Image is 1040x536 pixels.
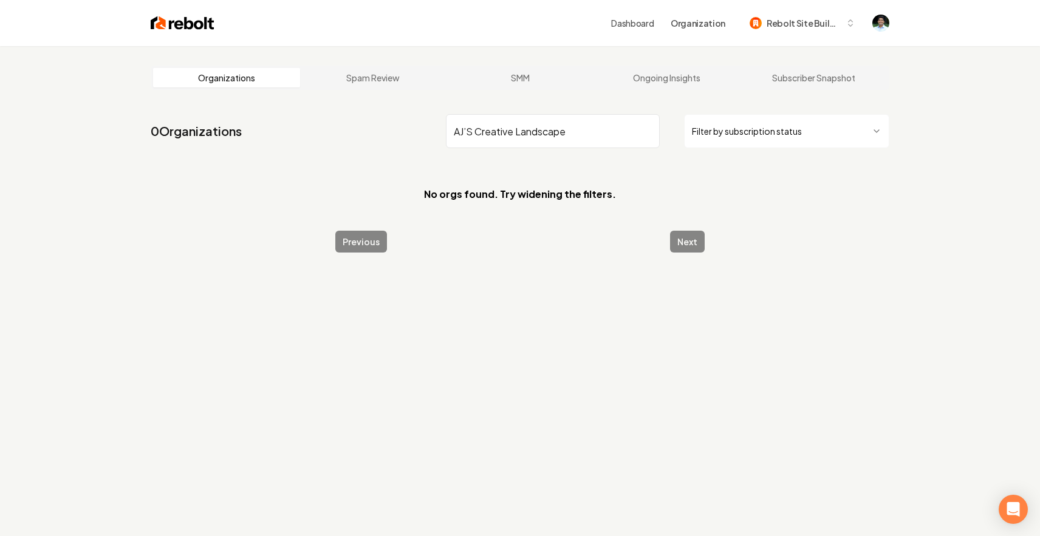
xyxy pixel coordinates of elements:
[151,168,889,221] section: No orgs found. Try widening the filters.
[663,12,733,34] button: Organization
[750,17,762,29] img: Rebolt Site Builder
[153,68,300,87] a: Organizations
[611,17,654,29] a: Dashboard
[872,15,889,32] img: Arwin Rahmatpanah
[151,15,214,32] img: Rebolt Logo
[872,15,889,32] button: Open user button
[767,17,841,30] span: Rebolt Site Builder
[999,495,1028,524] div: Open Intercom Messenger
[446,68,594,87] a: SMM
[594,68,741,87] a: Ongoing Insights
[151,123,242,140] a: 0Organizations
[446,114,660,148] input: Search by name or ID
[740,68,887,87] a: Subscriber Snapshot
[300,68,447,87] a: Spam Review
